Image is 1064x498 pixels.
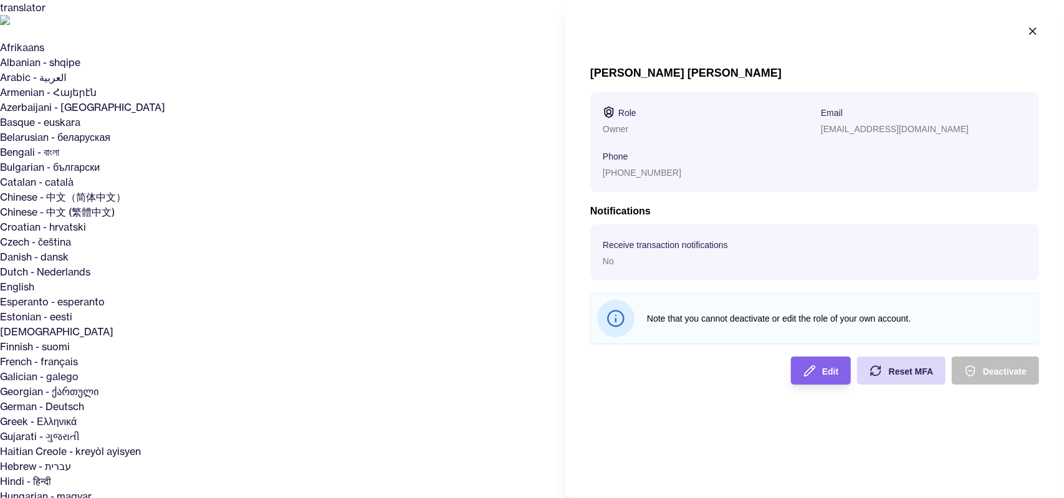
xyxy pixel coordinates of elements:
[857,357,946,385] button: Reset MFA
[888,366,933,376] span: Reset MFA
[952,357,1039,385] button: Deactivate
[603,240,728,250] p: Receive transaction notifications
[791,357,851,385] button: Edit
[821,124,969,134] p: [EMAIL_ADDRESS][DOMAIN_NAME]
[590,66,1039,80] h1: [PERSON_NAME] [PERSON_NAME]
[603,168,681,178] p: [PHONE_NUMBER]
[822,366,838,376] span: Edit
[603,151,628,161] p: Phone
[983,366,1027,376] span: Deactivate
[603,124,628,134] p: Owner
[618,108,636,118] p: Role
[590,204,1039,218] h2: Notifications
[647,312,1032,325] p: Note that you cannot deactivate or edit the role of your own account.
[603,256,614,266] p: No
[821,108,843,118] p: Email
